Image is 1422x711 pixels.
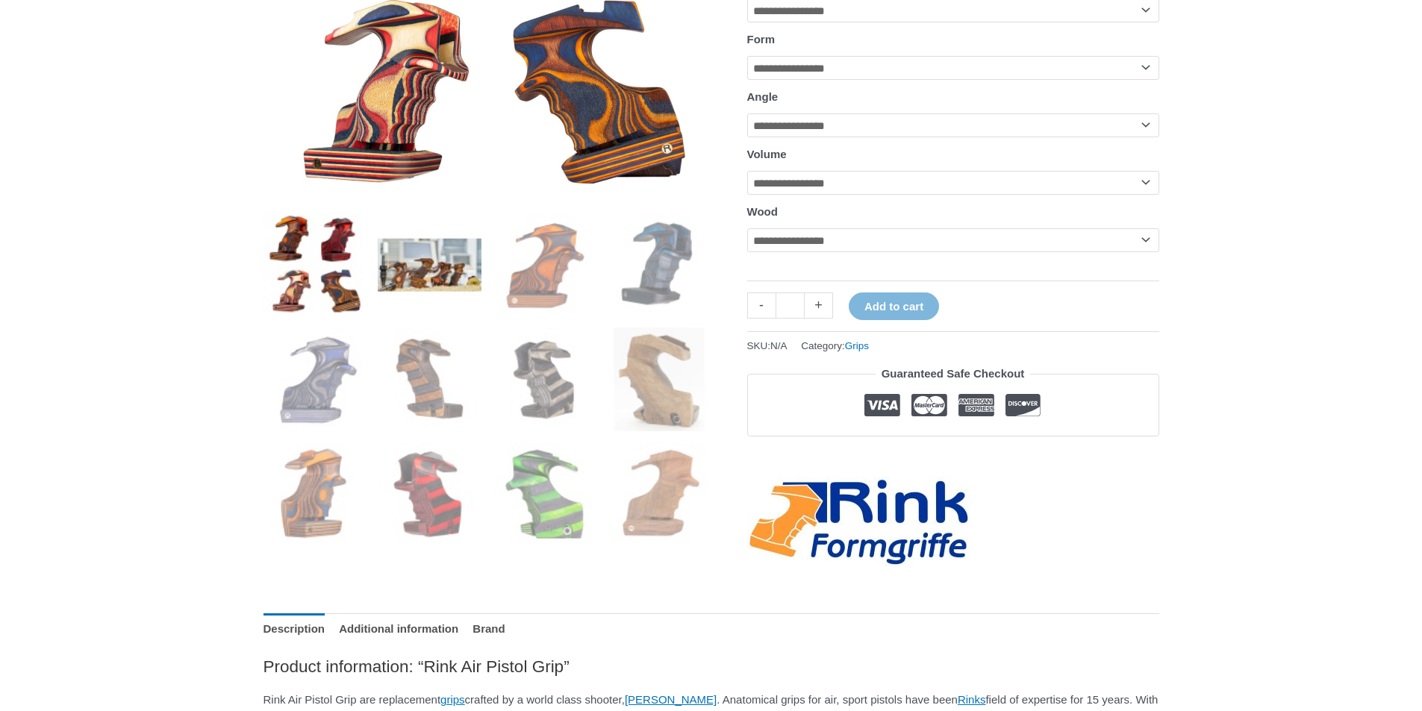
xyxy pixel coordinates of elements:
[378,328,481,431] img: Rink Air Pistol Grip - Image 6
[876,363,1031,384] legend: Guaranteed Safe Checkout
[493,328,596,431] img: Rink Air Pistol Grip - Image 7
[747,33,776,46] label: Form
[263,613,325,645] a: Description
[493,442,596,546] img: Rink Air Pistol Grip - Image 11
[845,340,869,351] a: Grips
[958,693,986,706] a: Rinks
[263,656,1159,677] h2: Product information: “Rink Air Pistol Grip”
[747,148,787,160] label: Volume
[776,292,805,319] input: Product quantity
[493,213,596,316] img: Rink Air Pistol Grip - Image 3
[747,477,971,569] a: Rink-Formgriffe
[608,328,711,431] img: Rink Air Pistol Grip - Image 8
[263,328,367,431] img: Rink Air Pistol Grip - Image 5
[805,292,833,319] a: +
[747,292,776,319] a: -
[747,90,779,103] label: Angle
[440,693,465,706] a: grips
[339,613,458,645] a: Additional information
[263,442,367,546] img: Rink Air Pistol Grip - Image 9
[608,442,711,546] img: Rink Air Pistol Grip - Image 12
[747,448,1159,466] iframe: Customer reviews powered by Trustpilot
[378,442,481,546] img: Rink Air Pistol Grip - Image 10
[801,336,869,355] span: Category:
[608,213,711,316] img: Rink Air Pistol Grip - Image 4
[263,213,367,316] img: Rink Air Pistol Grip
[747,336,788,355] span: SKU:
[770,340,788,351] span: N/A
[849,292,939,320] button: Add to cart
[473,613,505,645] a: Brand
[747,205,778,218] label: Wood
[625,693,717,706] a: [PERSON_NAME]
[378,213,481,316] img: Rink Air Pistol Grip - Image 2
